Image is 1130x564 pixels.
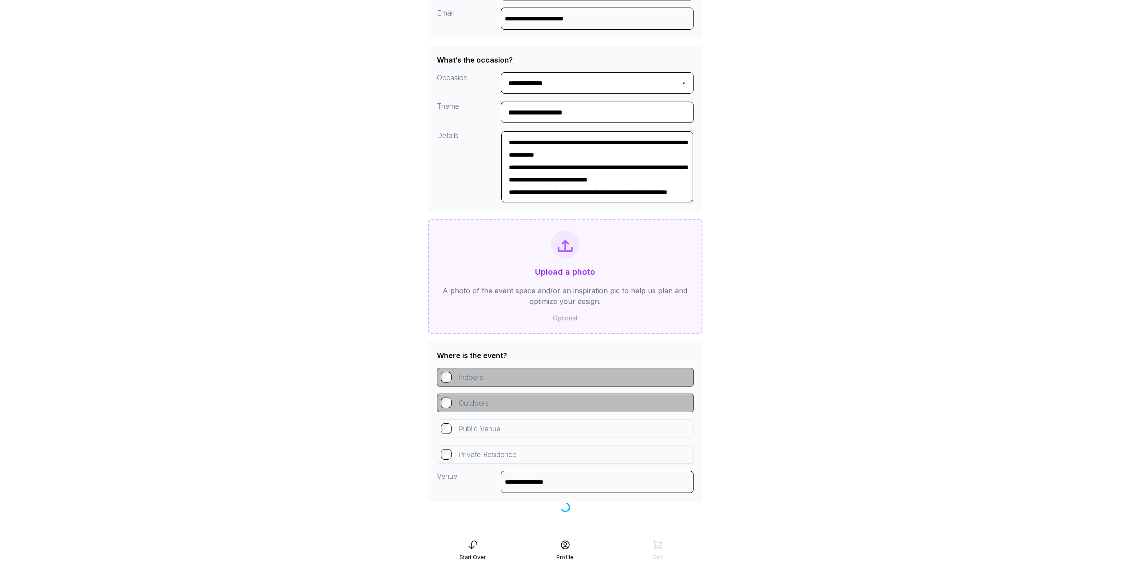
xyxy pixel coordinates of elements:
div: Occasion [437,72,501,94]
div: Private Residence [437,445,694,464]
div: Cart [652,554,663,561]
div: Venue [437,471,501,493]
div: Profile [556,554,574,561]
span: Optional [553,314,577,323]
div: Public Venue [437,419,694,438]
div: Theme [437,101,501,123]
div: What’s the occasion? [437,55,513,65]
div: Indoors [437,368,694,387]
div: Start Over [460,554,486,561]
div: Details [437,130,501,203]
h2: Upload a photo [535,266,595,278]
div: Email [437,8,501,30]
div: Outdoors [437,394,694,412]
div: Where is the event? [437,350,507,361]
p: A photo of the event space and/or an inspiration pic to help us plan and optimize your design. [440,285,691,307]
